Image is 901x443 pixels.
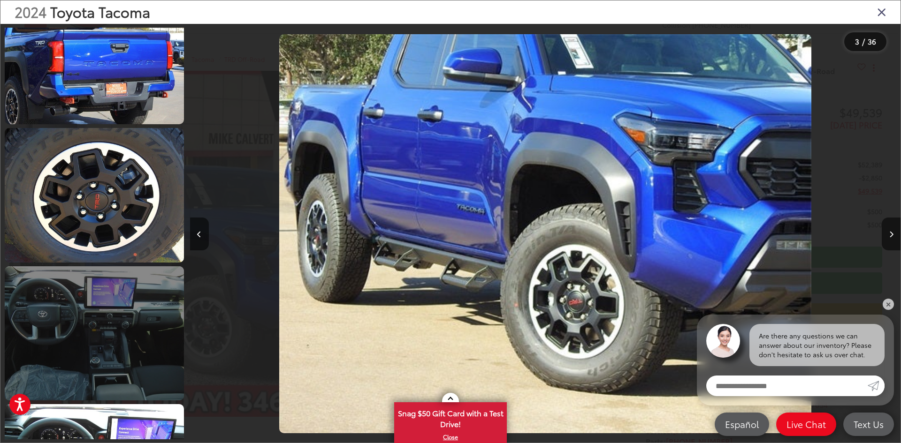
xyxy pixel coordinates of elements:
[706,375,868,396] input: Enter your message
[720,418,764,430] span: Español
[861,38,866,45] span: /
[855,36,859,46] span: 3
[849,418,888,430] span: Text Us
[868,36,876,46] span: 36
[395,403,506,432] span: Snag $50 Gift Card with a Test Drive!
[782,418,831,430] span: Live Chat
[843,413,894,436] a: Text Us
[706,324,740,358] img: Agent profile photo
[3,127,185,263] img: 2024 Toyota Tacoma TRD Off-Road
[15,1,46,22] span: 2024
[190,34,900,433] div: 2024 Toyota Tacoma TRD Off-Road 2
[190,218,209,250] button: Previous image
[877,6,886,18] i: Close gallery
[279,34,811,433] img: 2024 Toyota Tacoma TRD Off-Road
[882,218,901,250] button: Next image
[868,375,885,396] a: Submit
[715,413,769,436] a: Español
[50,1,150,22] span: Toyota Tacoma
[776,413,836,436] a: Live Chat
[749,324,885,366] div: Are there any questions we can answer about our inventory? Please don't hesitate to ask us over c...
